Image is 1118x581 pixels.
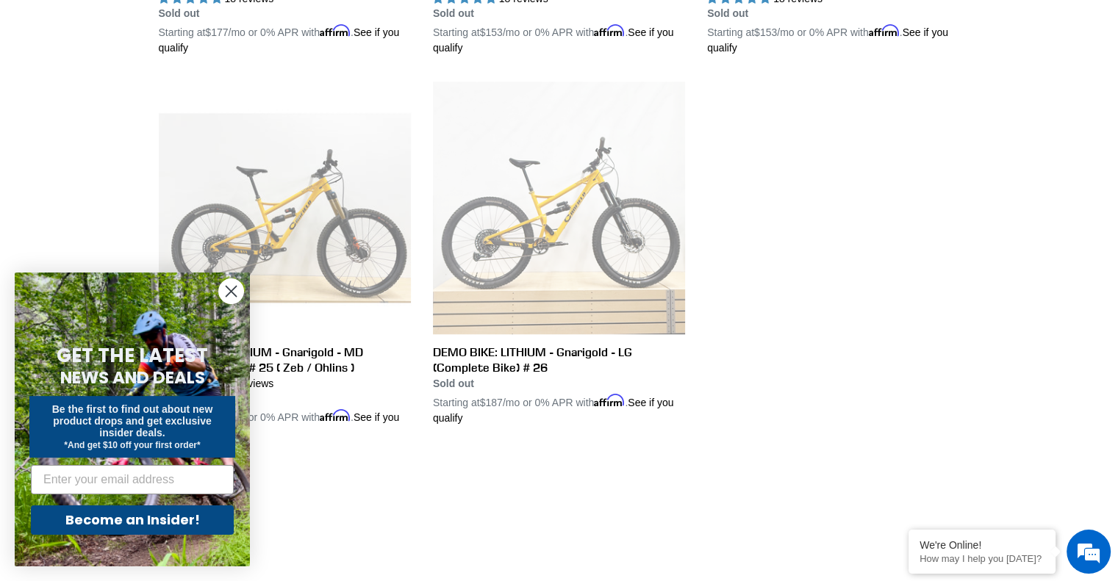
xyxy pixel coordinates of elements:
[57,342,208,369] span: GET THE LATEST
[60,366,205,389] span: NEWS AND DEALS
[31,465,234,494] input: Enter your email address
[31,505,234,535] button: Become an Insider!
[218,278,244,304] button: Close dialog
[920,553,1044,564] p: How may I help you today?
[920,539,1044,551] div: We're Online!
[52,403,213,439] span: Be the first to find out about new product drops and get exclusive insider deals.
[64,440,200,450] span: *And get $10 off your first order*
